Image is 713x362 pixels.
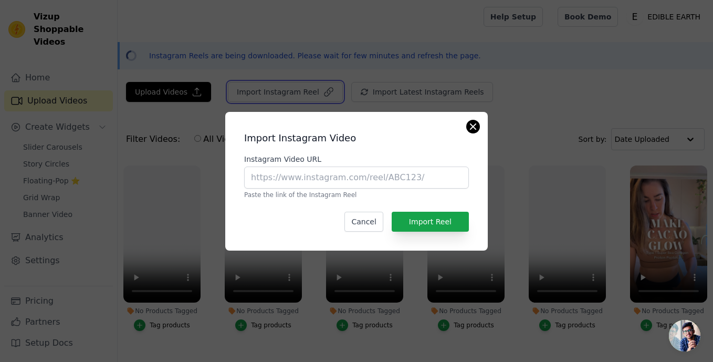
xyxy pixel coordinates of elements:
div: Open chat [669,320,700,351]
button: Import Reel [392,212,469,232]
button: Close modal [467,120,479,133]
button: Cancel [344,212,383,232]
input: https://www.instagram.com/reel/ABC123/ [244,167,469,189]
h2: Import Instagram Video [244,131,469,146]
p: Paste the link of the Instagram Reel [244,191,469,199]
label: Instagram Video URL [244,154,469,164]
